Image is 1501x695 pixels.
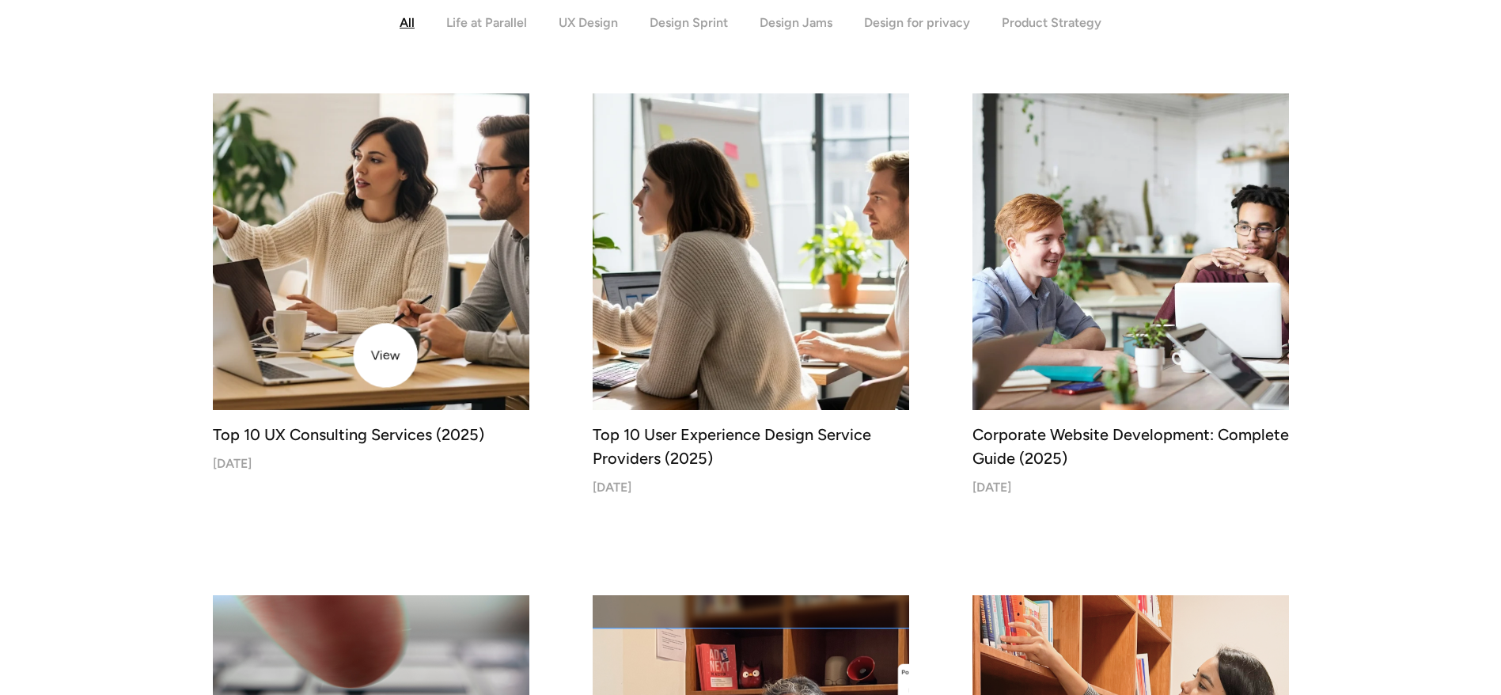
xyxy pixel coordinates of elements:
[593,93,909,495] a: Top 10 User Experience Design Service Providers (2025)Top 10 User Experience Design Service Provi...
[972,480,1011,495] div: [DATE]
[972,423,1289,470] div: Corporate Website Development: Complete Guide (2025)
[213,456,252,471] div: [DATE]
[213,423,529,446] div: Top 10 UX Consulting Services (2025)
[593,480,631,495] div: [DATE]
[593,423,909,470] div: Top 10 User Experience Design Service Providers (2025)
[205,85,537,418] img: Top 10 UX Consulting Services (2025)
[593,93,909,410] img: Top 10 User Experience Design Service Providers (2025)
[972,93,1289,410] img: Corporate Website Development: Complete Guide (2025)
[213,93,529,471] a: Top 10 UX Consulting Services (2025)Top 10 UX Consulting Services (2025)[DATE]
[972,93,1289,495] a: Corporate Website Development: Complete Guide (2025)Corporate Website Development: Complete Guide...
